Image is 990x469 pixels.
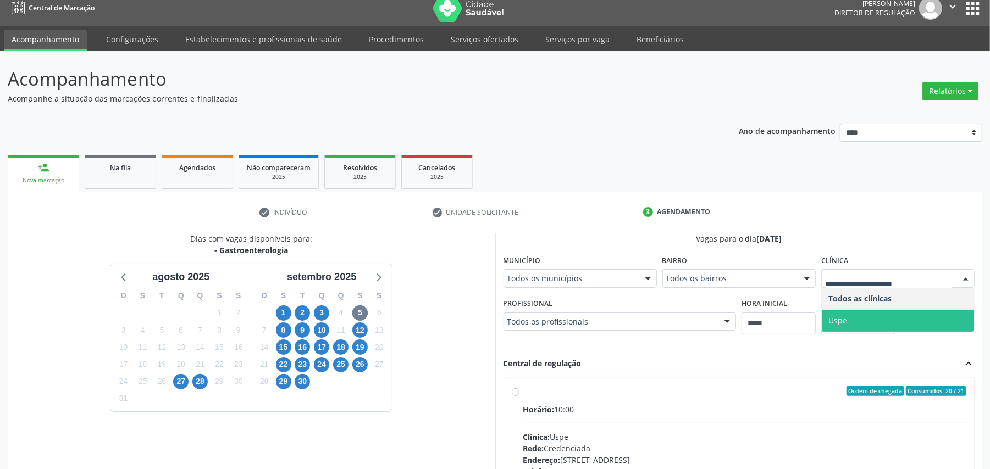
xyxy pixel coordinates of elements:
div: [STREET_ADDRESS] [523,454,967,466]
span: Todos os bairros [666,273,793,284]
span: sábado, 20 de setembro de 2025 [372,339,387,355]
span: quarta-feira, 3 de setembro de 2025 [314,305,329,321]
span: terça-feira, 19 de agosto de 2025 [154,357,169,372]
span: terça-feira, 2 de setembro de 2025 [295,305,310,321]
p: Ano de acompanhamento [739,124,836,137]
div: S [229,287,248,304]
span: Clínica: [523,432,550,442]
span: sábado, 6 de setembro de 2025 [372,305,387,321]
span: quinta-feira, 21 de agosto de 2025 [192,357,208,372]
div: Uspe [523,431,967,443]
div: Q [172,287,191,304]
span: domingo, 21 de setembro de 2025 [257,357,272,372]
div: Q [331,287,351,304]
span: terça-feira, 5 de agosto de 2025 [154,322,169,338]
span: terça-feira, 23 de setembro de 2025 [295,357,310,372]
p: Acompanhe a situação das marcações correntes e finalizadas [8,93,690,104]
div: D [255,287,274,304]
span: sexta-feira, 22 de agosto de 2025 [212,357,227,372]
a: Serviços ofertados [443,30,526,49]
span: quarta-feira, 27 de agosto de 2025 [173,374,189,389]
div: S [369,287,389,304]
div: setembro 2025 [283,270,361,284]
span: Cancelados [419,163,456,172]
div: 2025 [333,173,388,181]
div: Q [191,287,210,304]
div: S [274,287,293,304]
span: terça-feira, 9 de setembro de 2025 [295,322,310,338]
span: sábado, 16 de agosto de 2025 [231,339,246,355]
div: S [351,287,370,304]
a: Configurações [98,30,166,49]
span: domingo, 31 de agosto de 2025 [116,391,131,406]
span: quinta-feira, 11 de setembro de 2025 [333,322,349,338]
span: segunda-feira, 25 de agosto de 2025 [135,374,151,389]
span: Todos as clínicas [828,293,892,304]
div: S [133,287,152,304]
span: quarta-feira, 10 de setembro de 2025 [314,322,329,338]
div: T [293,287,312,304]
div: Dias com vagas disponíveis para: [190,233,312,256]
div: Central de regulação [504,358,582,370]
div: 2025 [247,173,311,181]
span: Todos os municípios [507,273,634,284]
a: Acompanhamento [4,30,87,51]
span: domingo, 14 de setembro de 2025 [257,339,272,355]
span: segunda-feira, 22 de setembro de 2025 [276,357,291,372]
i: expand_less [963,358,975,370]
span: quinta-feira, 28 de agosto de 2025 [192,374,208,389]
div: S [210,287,229,304]
span: Todos os profissionais [507,316,714,327]
span: domingo, 24 de agosto de 2025 [116,374,131,389]
span: quinta-feira, 18 de setembro de 2025 [333,339,349,355]
a: Beneficiários [629,30,692,49]
span: sábado, 2 de agosto de 2025 [231,305,246,321]
span: quinta-feira, 25 de setembro de 2025 [333,357,349,372]
span: Na fila [110,163,131,172]
span: sexta-feira, 5 de setembro de 2025 [352,305,368,321]
span: [DATE] [757,233,782,244]
span: Diretor de regulação [834,8,915,18]
span: sábado, 27 de setembro de 2025 [372,357,387,372]
span: quinta-feira, 14 de agosto de 2025 [192,339,208,355]
div: D [114,287,133,304]
span: sexta-feira, 1 de agosto de 2025 [212,305,227,321]
span: sexta-feira, 8 de agosto de 2025 [212,322,227,338]
span: segunda-feira, 1 de setembro de 2025 [276,305,291,321]
div: agosto 2025 [148,270,214,284]
span: Central de Marcação [29,3,95,13]
span: Ordem de chegada [847,386,904,396]
span: domingo, 7 de setembro de 2025 [257,322,272,338]
span: sexta-feira, 15 de agosto de 2025 [212,339,227,355]
span: Horário: [523,404,555,415]
span: sábado, 30 de agosto de 2025 [231,374,246,389]
span: sábado, 13 de setembro de 2025 [372,322,387,338]
div: 3 [643,207,653,217]
span: Endereço: [523,455,561,465]
div: - Gastroenterologia [190,244,312,256]
span: domingo, 17 de agosto de 2025 [116,357,131,372]
span: segunda-feira, 8 de setembro de 2025 [276,322,291,338]
span: Consumidos: 20 / 21 [906,386,966,396]
span: quarta-feira, 17 de setembro de 2025 [314,339,329,355]
div: Q [312,287,331,304]
div: Credenciada [523,443,967,454]
span: terça-feira, 30 de setembro de 2025 [295,374,310,389]
span: sábado, 23 de agosto de 2025 [231,357,246,372]
label: Bairro [662,252,688,269]
span: terça-feira, 12 de agosto de 2025 [154,339,169,355]
div: Nova marcação [15,176,71,185]
label: Hora inicial [742,295,787,312]
span: segunda-feira, 11 de agosto de 2025 [135,339,151,355]
span: segunda-feira, 15 de setembro de 2025 [276,339,291,355]
div: 10:00 [523,404,967,415]
a: Estabelecimentos e profissionais de saúde [178,30,350,49]
span: quinta-feira, 7 de agosto de 2025 [192,322,208,338]
label: Município [504,252,541,269]
div: Vagas para o dia [504,233,975,244]
label: Profissional [504,295,553,312]
span: Agendados [179,163,215,172]
span: sábado, 9 de agosto de 2025 [231,322,246,338]
div: 2025 [410,173,464,181]
span: domingo, 10 de agosto de 2025 [116,339,131,355]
